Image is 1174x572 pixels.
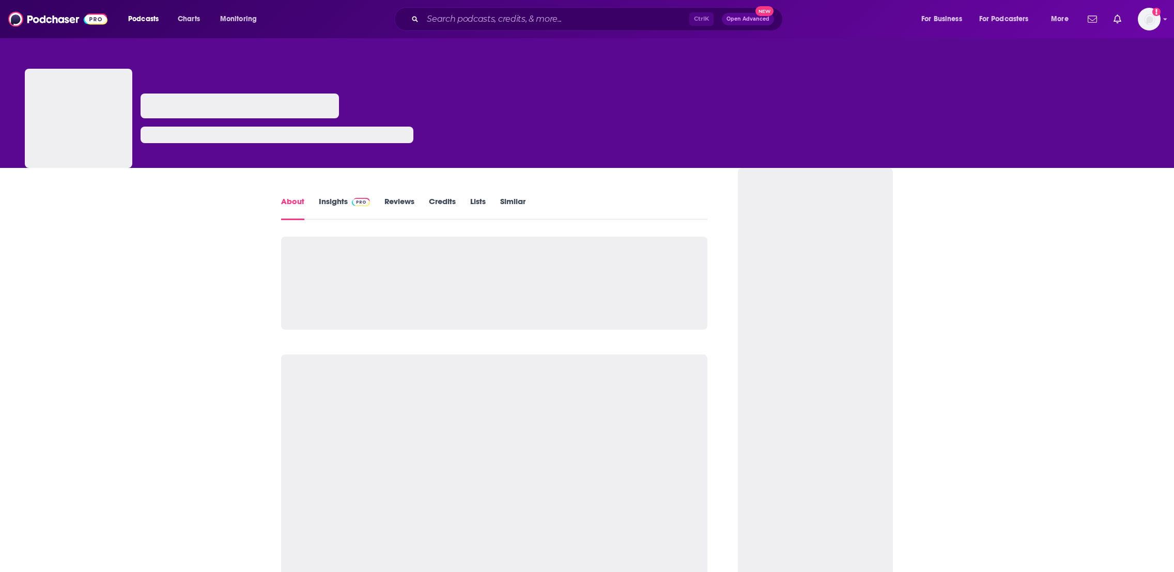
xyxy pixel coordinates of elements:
[384,196,414,220] a: Reviews
[352,198,370,206] img: Podchaser Pro
[727,17,769,22] span: Open Advanced
[8,9,107,29] img: Podchaser - Follow, Share and Rate Podcasts
[722,13,774,25] button: Open AdvancedNew
[979,12,1029,26] span: For Podcasters
[423,11,689,27] input: Search podcasts, credits, & more...
[171,11,206,27] a: Charts
[1109,10,1125,28] a: Show notifications dropdown
[121,11,172,27] button: open menu
[1138,8,1161,30] button: Show profile menu
[178,12,200,26] span: Charts
[1051,12,1069,26] span: More
[1138,8,1161,30] img: User Profile
[213,11,270,27] button: open menu
[220,12,257,26] span: Monitoring
[755,6,774,16] span: New
[319,196,370,220] a: InsightsPodchaser Pro
[500,196,526,220] a: Similar
[1138,8,1161,30] span: Logged in as LindaBurns
[281,196,304,220] a: About
[1084,10,1101,28] a: Show notifications dropdown
[1152,8,1161,16] svg: Add a profile image
[1044,11,1082,27] button: open menu
[972,11,1044,27] button: open menu
[429,196,456,220] a: Credits
[470,196,486,220] a: Lists
[404,7,793,31] div: Search podcasts, credits, & more...
[689,12,714,26] span: Ctrl K
[914,11,975,27] button: open menu
[128,12,159,26] span: Podcasts
[921,12,962,26] span: For Business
